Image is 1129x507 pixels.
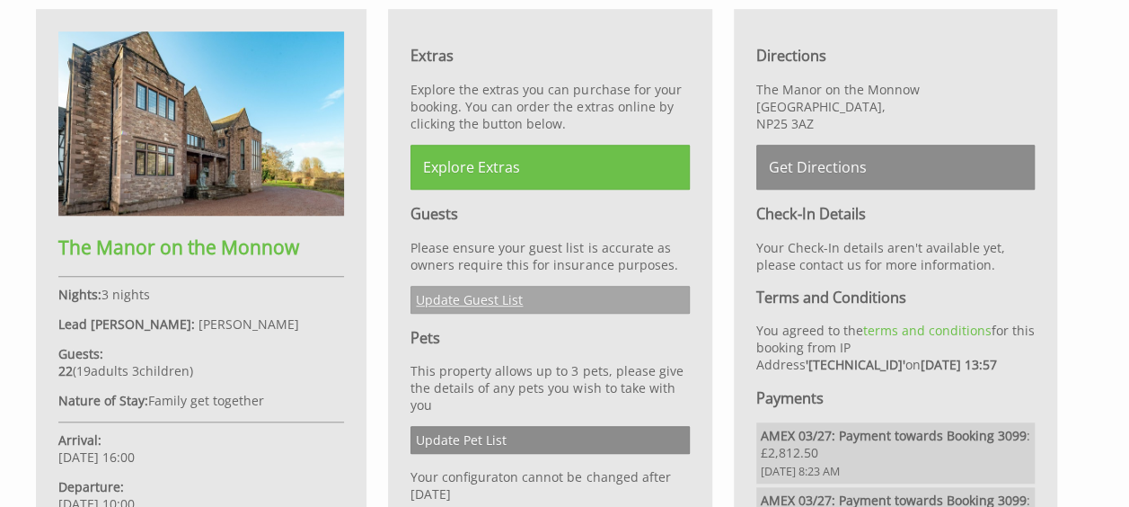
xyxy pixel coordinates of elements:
[76,362,128,379] span: adult
[410,426,689,454] a: Update Pet List
[761,464,1030,479] span: [DATE] 8:23 AM
[58,431,101,449] strong: Arrival:
[122,362,128,379] span: s
[132,362,139,379] span: 3
[410,239,689,273] p: Please ensure your guest list is accurate as owners require this for insurance purposes.
[756,145,1035,190] a: Get Directions
[756,388,1035,408] h3: Payments
[58,345,103,362] strong: Guests:
[863,322,992,339] a: terms and conditions
[756,46,1035,66] h3: Directions
[806,356,905,373] strong: '[TECHNICAL_ID]'
[76,362,91,379] span: 19
[756,81,1035,132] p: The Manor on the Monnow [GEOGRAPHIC_DATA], NP25 3AZ
[58,286,344,303] p: 3 nights
[58,202,344,260] a: The Manor on the Monnow
[410,145,689,190] a: Explore Extras
[58,31,344,216] img: An image of 'The Manor on the Monnow'
[58,478,124,495] strong: Departure:
[756,239,1035,273] p: Your Check-In details aren't available yet, please contact us for more information.
[58,431,344,466] p: [DATE] 16:00
[169,362,190,379] span: ren
[410,328,689,348] h3: Pets
[58,316,195,333] strong: Lead [PERSON_NAME]:
[410,286,689,314] a: Update Guest List
[128,362,190,379] span: child
[58,362,193,379] span: ( )
[410,81,689,132] p: Explore the extras you can purchase for your booking. You can order the extras online by clicking...
[198,316,299,333] span: [PERSON_NAME]
[761,427,1027,444] strong: AMEX 03/27: Payment towards Booking 3099
[410,362,689,414] p: This property allows up to 3 pets, please give the details of any pets you wish to take with you
[58,392,344,409] p: Family get together
[410,46,689,66] h3: Extras
[58,362,73,379] strong: 22
[756,322,1035,373] p: You agreed to the for this booking from IP Address on
[756,422,1035,484] li: : £2,812.50
[58,392,148,409] strong: Nature of Stay:
[921,356,997,373] strong: [DATE] 13:57
[756,288,1035,307] h3: Terms and Conditions
[58,286,101,303] strong: Nights:
[756,204,1035,224] h3: Check-In Details
[410,204,689,224] h3: Guests
[58,235,344,260] h2: The Manor on the Monnow
[410,468,689,503] p: Your configuraton cannot be changed after [DATE]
